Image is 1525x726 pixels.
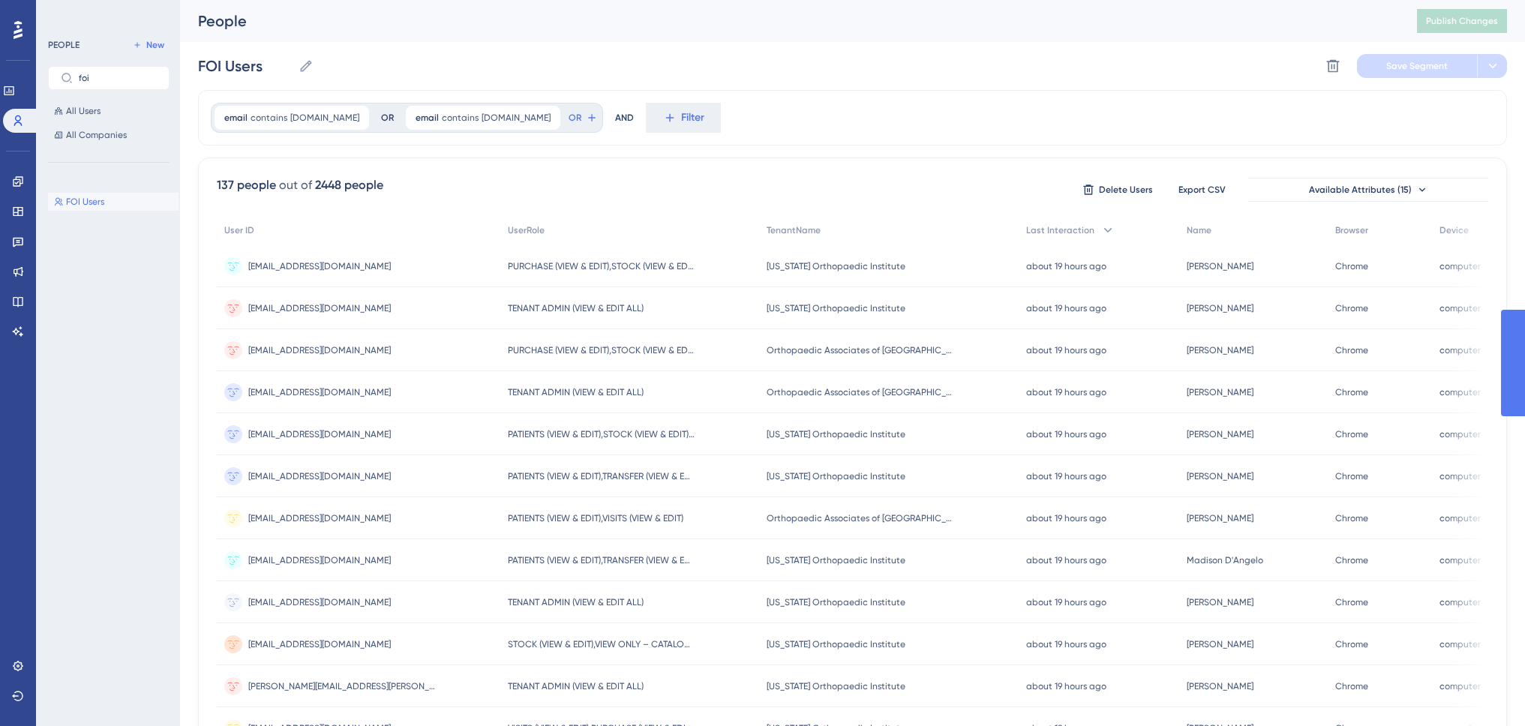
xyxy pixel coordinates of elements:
time: about 19 hours ago [1026,303,1106,313]
span: [EMAIL_ADDRESS][DOMAIN_NAME] [248,386,391,398]
time: about 19 hours ago [1026,681,1106,691]
time: about 19 hours ago [1026,639,1106,649]
span: [US_STATE] Orthopaedic Institute [767,302,905,314]
div: 137 people [217,176,276,194]
span: computer [1439,596,1481,608]
span: User ID [224,224,254,236]
span: All Users [66,105,101,117]
span: contains [442,112,479,124]
span: computer [1439,470,1481,482]
span: Chrome [1335,554,1368,566]
span: email [416,112,439,124]
span: computer [1439,554,1481,566]
time: about 19 hours ago [1026,387,1106,397]
div: AND [615,103,634,133]
span: [PERSON_NAME] [1187,344,1253,356]
span: [DOMAIN_NAME] [482,112,551,124]
button: Publish Changes [1417,9,1507,33]
span: [US_STATE] Orthopaedic Institute [767,638,905,650]
button: All Users [48,102,170,120]
time: about 19 hours ago [1026,555,1106,565]
span: UserRole [508,224,545,236]
span: Filter [681,109,704,127]
span: email [224,112,248,124]
span: [EMAIL_ADDRESS][DOMAIN_NAME] [248,512,391,524]
span: Orthopaedic Associates of [GEOGRAPHIC_DATA][US_STATE] [767,512,954,524]
input: Segment Name [198,55,293,76]
span: [EMAIL_ADDRESS][DOMAIN_NAME] [248,260,391,272]
span: Orthopaedic Associates of [GEOGRAPHIC_DATA][US_STATE] [767,344,954,356]
span: [PERSON_NAME][EMAIL_ADDRESS][PERSON_NAME][DOMAIN_NAME] [248,680,436,692]
button: FOI Users [48,193,179,211]
span: [PERSON_NAME] [1187,638,1253,650]
span: computer [1439,302,1481,314]
span: PURCHASE (VIEW & EDIT),STOCK (VIEW & EDIT),TRANSFER (VIEW & EDIT),PATIENTS (VIEW & EDIT),VISITS (... [508,344,695,356]
span: PATIENTS (VIEW & EDIT),VISITS (VIEW & EDIT) [508,512,683,524]
span: [PERSON_NAME] [1187,680,1253,692]
span: computer [1439,638,1481,650]
span: PURCHASE (VIEW & EDIT),STOCK (VIEW & EDIT),VIEW ONLY – CATALOG,VISITS (VIEW & EDIT),PATIENTS (VIE... [508,260,695,272]
time: about 19 hours ago [1026,345,1106,355]
span: [PERSON_NAME] [1187,470,1253,482]
span: computer [1439,386,1481,398]
span: computer [1439,512,1481,524]
span: [PERSON_NAME] [1187,302,1253,314]
span: [EMAIL_ADDRESS][DOMAIN_NAME] [248,470,391,482]
span: TENANT ADMIN (VIEW & EDIT ALL) [508,386,644,398]
span: computer [1439,344,1481,356]
span: Chrome [1335,470,1368,482]
span: PATIENTS (VIEW & EDIT),TRANSFER (VIEW & EDIT),PURCHASE (VIEW & EDIT),VISITS (VIEW & EDIT),STOCK (... [508,470,695,482]
span: Export CSV [1178,184,1226,196]
span: [PERSON_NAME] [1187,386,1253,398]
button: Export CSV [1164,178,1239,202]
span: TENANT ADMIN (VIEW & EDIT ALL) [508,680,644,692]
span: FOI Users [66,196,104,208]
span: [PERSON_NAME] [1187,596,1253,608]
div: People [198,10,1379,31]
time: about 19 hours ago [1026,471,1106,481]
span: Madison D'Angelo [1187,554,1263,566]
span: [EMAIL_ADDRESS][DOMAIN_NAME] [248,638,391,650]
span: computer [1439,428,1481,440]
time: about 19 hours ago [1026,513,1106,523]
time: about 19 hours ago [1026,597,1106,607]
span: Available Attributes (15) [1309,184,1412,196]
span: Save Segment [1386,60,1448,72]
button: OR [566,106,599,130]
span: [EMAIL_ADDRESS][DOMAIN_NAME] [248,344,391,356]
span: Chrome [1335,302,1368,314]
time: about 19 hours ago [1026,261,1106,271]
span: Publish Changes [1426,15,1498,27]
span: PATIENTS (VIEW & EDIT),TRANSFER (VIEW & EDIT),VISITS (VIEW & EDIT),PURCHASE (VIEW & EDIT),STOCK (... [508,554,695,566]
span: [US_STATE] Orthopaedic Institute [767,260,905,272]
span: [US_STATE] Orthopaedic Institute [767,554,905,566]
span: computer [1439,680,1481,692]
span: [US_STATE] Orthopaedic Institute [767,470,905,482]
span: TenantName [767,224,821,236]
input: Search [79,73,157,83]
div: PEOPLE [48,39,80,51]
span: PATIENTS (VIEW & EDIT),STOCK (VIEW & EDIT),VIEW ONLY – CATALOG,VISITS (VIEW & EDIT),PURCHASE (VIE... [508,428,695,440]
span: [PERSON_NAME] [1187,260,1253,272]
button: Save Segment [1357,54,1477,78]
span: TENANT ADMIN (VIEW & EDIT ALL) [508,302,644,314]
div: 2448 people [315,176,383,194]
span: [PERSON_NAME] [1187,512,1253,524]
button: Delete Users [1080,178,1155,202]
button: All Companies [48,126,170,144]
span: [EMAIL_ADDRESS][DOMAIN_NAME] [248,428,391,440]
span: Orthopaedic Associates of [GEOGRAPHIC_DATA][US_STATE] [767,386,954,398]
span: [EMAIL_ADDRESS][DOMAIN_NAME] [248,302,391,314]
span: STOCK (VIEW & EDIT),VIEW ONLY – CATALOG,VISITS (VIEW & EDIT),PURCHASE (VIEW & EDIT),PATIENTS (VIE... [508,638,695,650]
button: Available Attributes (15) [1248,178,1488,202]
button: New [128,36,170,54]
span: Chrome [1335,386,1368,398]
span: Chrome [1335,344,1368,356]
span: [DOMAIN_NAME] [290,112,359,124]
span: contains [251,112,287,124]
span: [EMAIL_ADDRESS][DOMAIN_NAME] [248,596,391,608]
button: Filter [646,103,721,133]
span: Last Interaction [1026,224,1094,236]
span: Device [1439,224,1469,236]
span: New [146,39,164,51]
